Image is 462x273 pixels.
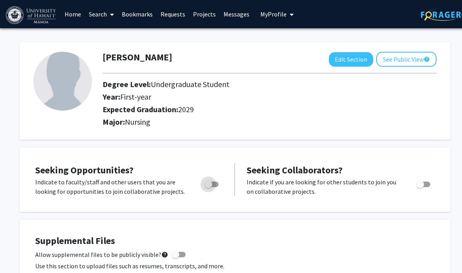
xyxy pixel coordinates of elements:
[247,164,343,176] span: Seeking Collaborators?
[35,250,168,259] span: Allow supplemental files to be publicly visible?
[35,177,189,196] p: Indicate to faculty/staff and other users that you are looking for opportunities to join collabor...
[6,6,58,24] img: University of Hawaiʻi at Mānoa Logo
[85,0,118,28] a: Search
[151,79,229,89] span: Undergraduate Student
[178,104,194,114] span: 2029
[35,164,134,176] span: Seeking Opportunities?
[120,92,151,102] span: First-year
[201,177,223,189] div: Toggle
[157,0,189,28] a: Requests
[33,52,92,111] img: Profile Picture
[103,52,172,63] h1: [PERSON_NAME]
[220,0,253,28] a: Messages
[413,177,435,189] div: Toggle
[161,250,168,259] mat-icon: help
[247,177,401,196] p: Indicate if you are looking for other students to join you on collaborative projects.
[6,238,33,267] iframe: Chat
[103,92,393,102] h2: Year:
[103,117,437,127] h2: Major:
[424,55,430,64] mat-icon: help
[103,80,393,89] h2: Degree Level:
[35,261,435,271] p: Use this section to upload files such as resumes, transcripts, and more.
[260,10,287,18] span: My Profile
[189,0,220,28] a: Projects
[118,0,157,28] a: Bookmarks
[103,105,393,114] h2: Expected Graduation:
[376,52,437,67] button: See Public View
[61,0,85,28] a: Home
[125,117,150,127] span: Nursing
[35,235,435,247] h4: Supplemental Files
[329,52,373,67] button: Edit Section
